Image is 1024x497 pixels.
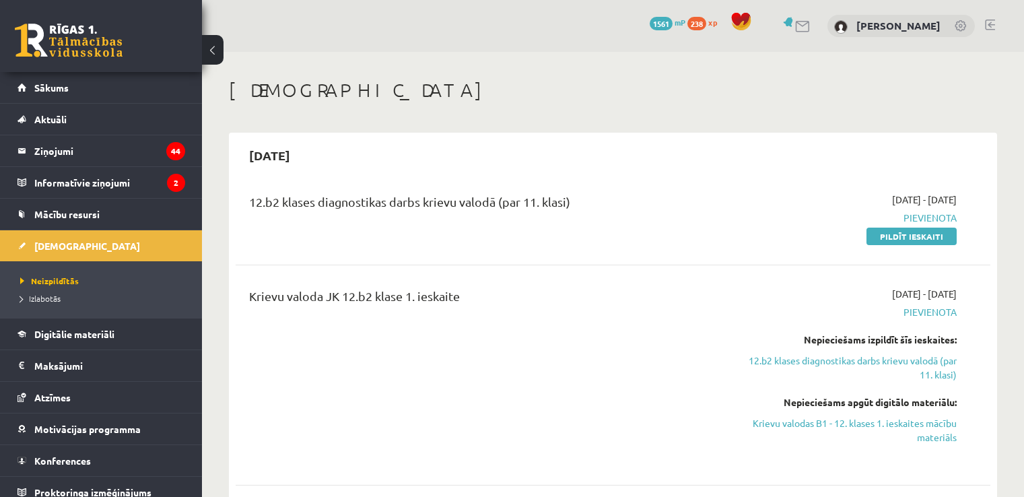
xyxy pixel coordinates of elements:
img: Agnese Niedra [834,20,848,34]
a: Atzīmes [18,382,185,413]
a: Aktuāli [18,104,185,135]
a: Neizpildītās [20,275,189,287]
i: 44 [166,142,185,160]
a: [DEMOGRAPHIC_DATA] [18,230,185,261]
a: 12.b2 klases diagnostikas darbs krievu valodā (par 11. klasi) [735,354,957,382]
span: Pievienota [735,305,957,319]
a: Krievu valodas B1 - 12. klases 1. ieskaites mācību materiāls [735,416,957,444]
span: Digitālie materiāli [34,328,114,340]
a: Informatīvie ziņojumi2 [18,167,185,198]
div: 12.b2 klases diagnostikas darbs krievu valodā (par 11. klasi) [249,193,714,218]
i: 2 [167,174,185,192]
a: Mācību resursi [18,199,185,230]
span: Konferences [34,455,91,467]
legend: Maksājumi [34,350,185,381]
span: Pievienota [735,211,957,225]
legend: Informatīvie ziņojumi [34,167,185,198]
h1: [DEMOGRAPHIC_DATA] [229,79,997,102]
div: Krievu valoda JK 12.b2 klase 1. ieskaite [249,287,714,312]
span: Aktuāli [34,113,67,125]
span: Atzīmes [34,391,71,403]
a: [PERSON_NAME] [856,19,941,32]
a: Konferences [18,445,185,476]
a: Izlabotās [20,292,189,304]
span: [DEMOGRAPHIC_DATA] [34,240,140,252]
span: Mācību resursi [34,208,100,220]
a: 1561 mP [650,17,685,28]
a: Rīgas 1. Tālmācības vidusskola [15,24,123,57]
a: 238 xp [687,17,724,28]
a: Maksājumi [18,350,185,381]
span: 238 [687,17,706,30]
span: Izlabotās [20,293,61,304]
span: [DATE] - [DATE] [892,193,957,207]
a: Ziņojumi44 [18,135,185,166]
a: Motivācijas programma [18,413,185,444]
span: Neizpildītās [20,275,79,286]
span: Motivācijas programma [34,423,141,435]
legend: Ziņojumi [34,135,185,166]
span: [DATE] - [DATE] [892,287,957,301]
span: Sākums [34,81,69,94]
span: 1561 [650,17,673,30]
a: Sākums [18,72,185,103]
h2: [DATE] [236,139,304,171]
a: Pildīt ieskaiti [866,228,957,245]
a: Digitālie materiāli [18,319,185,350]
div: Nepieciešams apgūt digitālo materiālu: [735,395,957,409]
span: xp [708,17,717,28]
span: mP [675,17,685,28]
div: Nepieciešams izpildīt šīs ieskaites: [735,333,957,347]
